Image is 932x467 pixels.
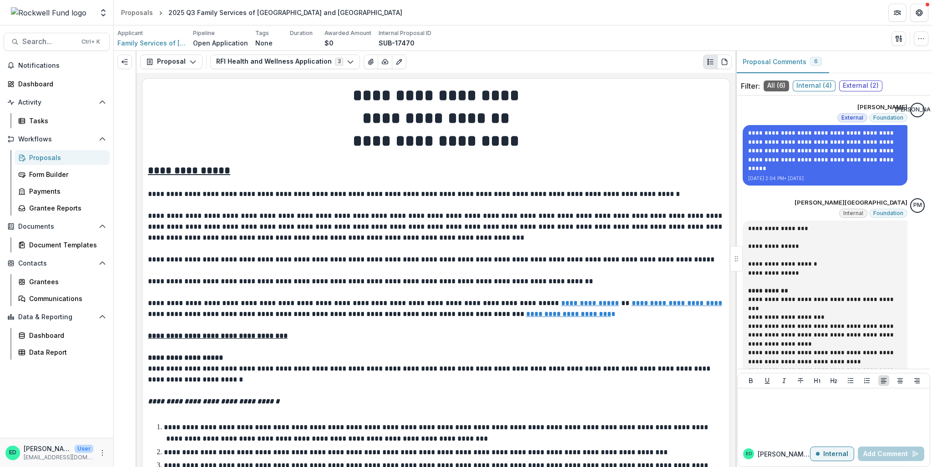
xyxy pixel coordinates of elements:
[290,29,313,37] p: Duration
[18,136,95,143] span: Workflows
[839,80,882,91] span: External ( 2 )
[18,260,95,267] span: Contacts
[29,347,102,357] div: Data Report
[857,103,907,112] p: [PERSON_NAME]
[895,375,906,386] button: Align Center
[168,8,402,17] div: 2025 Q3 Family Services of [GEOGRAPHIC_DATA] and [GEOGRAPHIC_DATA]
[379,38,415,48] p: SUB-17470
[717,55,732,69] button: PDF view
[18,62,106,70] span: Notifications
[29,186,102,196] div: Payments
[29,116,102,126] div: Tasks
[812,375,823,386] button: Heading 1
[15,291,110,306] a: Communications
[392,55,406,69] button: Edit as form
[873,115,903,121] span: Foundation
[11,7,86,18] img: Rockwell Fund logo
[210,55,360,69] button: RFI Health and Wellness Application3
[15,237,110,252] a: Document Templates
[121,8,153,17] div: Proposals
[29,153,102,162] div: Proposals
[873,210,903,216] span: Foundation
[18,99,95,106] span: Activity
[29,277,102,286] div: Grantees
[29,294,102,303] div: Communications
[24,453,93,462] p: [EMAIL_ADDRESS][DOMAIN_NAME]
[4,33,110,51] button: Search...
[843,210,863,216] span: Internal
[29,240,102,250] div: Document Templates
[97,447,108,458] button: More
[4,58,110,73] button: Notifications
[4,310,110,324] button: Open Data & Reporting
[779,375,790,386] button: Italicize
[15,328,110,343] a: Dashboard
[15,201,110,216] a: Grantee Reports
[4,95,110,110] button: Open Activity
[117,55,132,69] button: Expand left
[703,55,718,69] button: Plaintext view
[748,175,902,182] p: [DATE] 2:04 PM • [DATE]
[117,6,406,19] nav: breadcrumb
[15,274,110,289] a: Grantees
[22,37,76,46] span: Search...
[97,4,110,22] button: Open entity switcher
[29,331,102,340] div: Dashboard
[18,313,95,321] span: Data & Reporting
[845,375,856,386] button: Bullet List
[117,29,143,37] p: Applicant
[379,29,431,37] p: Internal Proposal ID
[193,29,215,37] p: Pipeline
[878,375,889,386] button: Align Left
[810,447,854,461] button: Internal
[18,223,95,231] span: Documents
[764,80,789,91] span: All ( 6 )
[4,132,110,146] button: Open Workflows
[888,4,907,22] button: Partners
[4,76,110,91] a: Dashboard
[75,445,93,453] p: User
[795,375,806,386] button: Strike
[912,375,922,386] button: Align Right
[117,38,186,48] a: Family Services of [GEOGRAPHIC_DATA] and [GEOGRAPHIC_DATA]
[29,203,102,213] div: Grantee Reports
[15,167,110,182] a: Form Builder
[15,113,110,128] a: Tasks
[4,256,110,271] button: Open Contacts
[823,450,848,458] p: Internal
[117,6,157,19] a: Proposals
[324,38,334,48] p: $0
[255,29,269,37] p: Tags
[745,375,756,386] button: Bold
[15,345,110,360] a: Data Report
[9,450,16,456] div: Estevan D. Delgado
[80,37,102,47] div: Ctrl + K
[15,184,110,199] a: Payments
[746,452,752,456] div: Estevan D. Delgado
[913,202,922,208] div: Patrick Moreno-Covington
[795,198,907,207] p: [PERSON_NAME][GEOGRAPHIC_DATA]
[4,219,110,234] button: Open Documents
[29,170,102,179] div: Form Builder
[814,58,818,65] span: 6
[193,38,248,48] p: Open Application
[255,38,273,48] p: None
[841,115,863,121] span: External
[762,375,773,386] button: Underline
[364,55,378,69] button: View Attached Files
[15,150,110,165] a: Proposals
[828,375,839,386] button: Heading 2
[758,449,810,459] p: [PERSON_NAME] D
[24,444,71,453] p: [PERSON_NAME]
[741,80,760,91] p: Filter:
[735,51,829,73] button: Proposal Comments
[140,55,203,69] button: Proposal
[861,375,872,386] button: Ordered List
[18,79,102,89] div: Dashboard
[793,80,836,91] span: Internal ( 4 )
[858,447,924,461] button: Add Comment
[910,4,928,22] button: Get Help
[324,29,371,37] p: Awarded Amount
